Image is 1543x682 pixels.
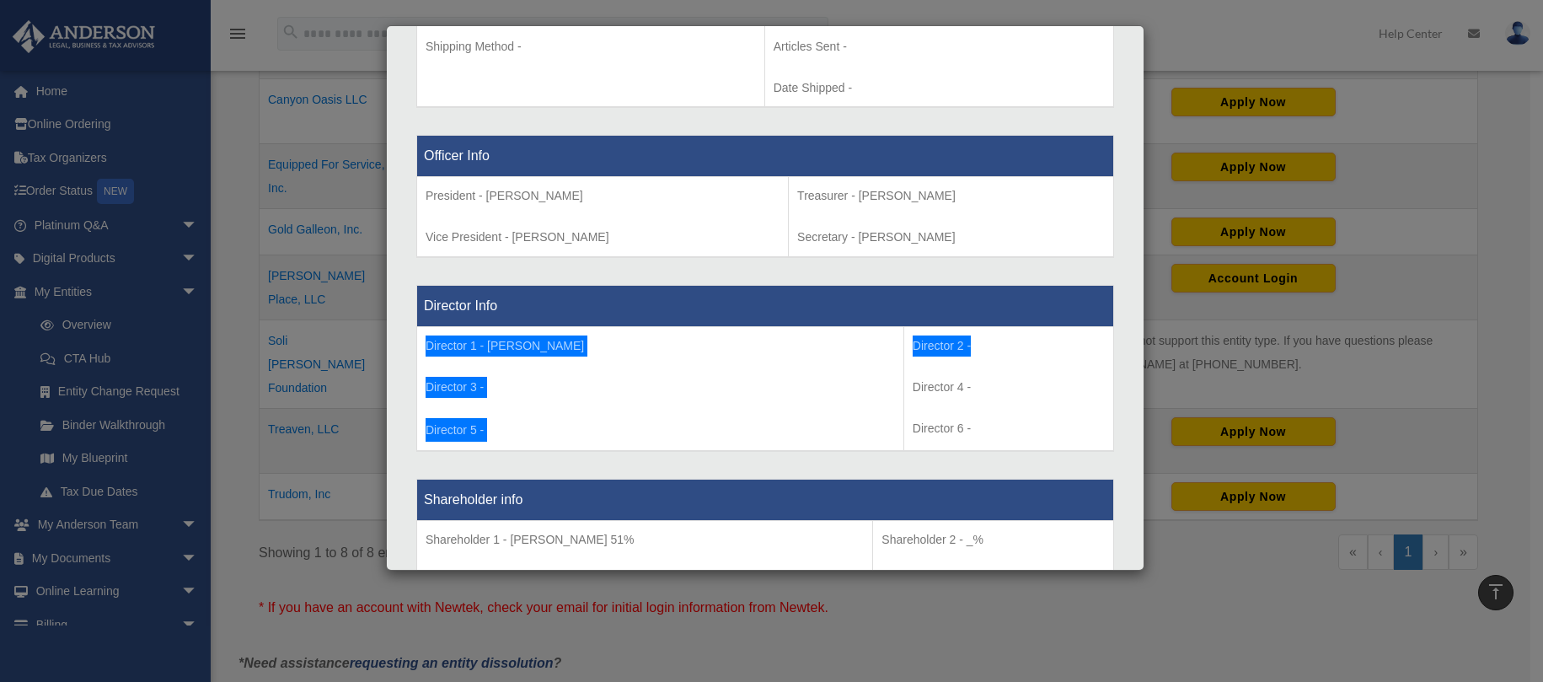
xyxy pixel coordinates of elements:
[913,418,1105,439] p: Director 6 -
[797,185,1105,207] p: Treasurer - [PERSON_NAME]
[426,529,864,550] p: Shareholder 1 - [PERSON_NAME] 51%
[913,377,1105,398] p: Director 4 -
[881,529,1105,550] p: Shareholder 2 - _%
[913,336,1105,357] p: Director 2 -
[426,185,780,207] p: President - [PERSON_NAME]
[426,377,895,398] p: Director 3 -
[417,479,1114,520] th: Shareholder info
[426,336,895,357] p: Director 1 - [PERSON_NAME]
[426,227,780,248] p: Vice President - [PERSON_NAME]
[774,36,1105,57] p: Articles Sent -
[774,78,1105,99] p: Date Shipped -
[797,227,1105,248] p: Secretary - [PERSON_NAME]
[426,36,756,57] p: Shipping Method -
[417,136,1114,177] th: Officer Info
[417,326,904,451] td: Director 5 -
[417,285,1114,326] th: Director Info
